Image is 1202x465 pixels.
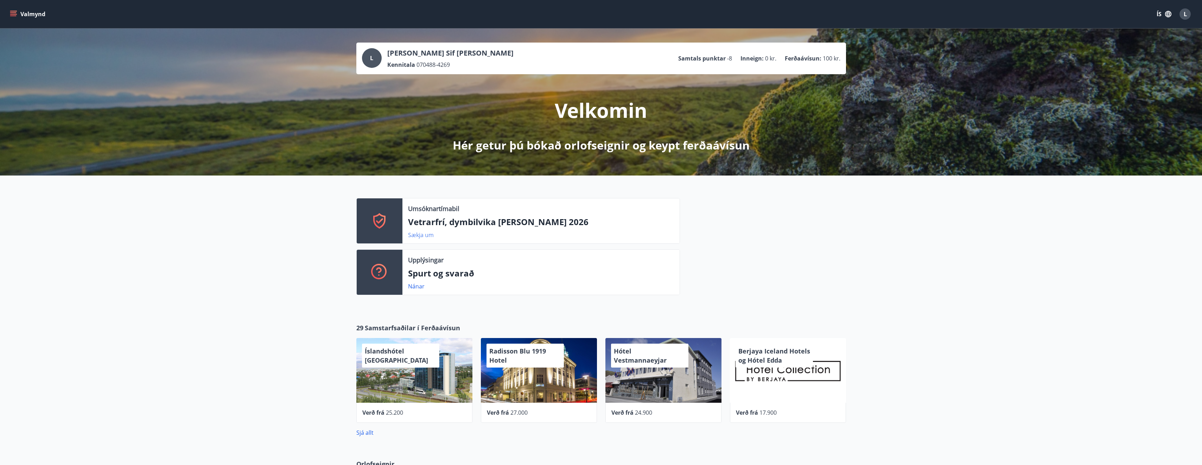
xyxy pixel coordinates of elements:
span: 0 kr. [765,55,776,62]
p: Upplýsingar [408,255,444,265]
span: Verð frá [736,409,758,416]
span: Berjaya Iceland Hotels og Hótel Edda [738,347,810,364]
span: L [370,54,373,62]
p: Inneign : [740,55,764,62]
span: L [1184,10,1187,18]
p: [PERSON_NAME] Sif [PERSON_NAME] [387,48,514,58]
button: L [1177,6,1194,23]
span: Íslandshótel [GEOGRAPHIC_DATA] [365,347,428,364]
span: 100 kr. [823,55,840,62]
span: 29 [356,323,363,332]
span: 070488-4269 [416,61,450,69]
span: 17.900 [759,409,777,416]
button: ÍS [1153,8,1175,20]
a: Sækja um [408,231,434,239]
a: Sjá allt [356,429,374,437]
p: Ferðaávísun : [785,55,821,62]
p: Kennitala [387,61,415,69]
span: Verð frá [611,409,634,416]
button: menu [8,8,48,20]
a: Nánar [408,282,425,290]
span: Verð frá [362,409,384,416]
p: Vetrarfrí, dymbilvika [PERSON_NAME] 2026 [408,216,674,228]
span: 27.000 [510,409,528,416]
p: Umsóknartímabil [408,204,459,213]
span: Radisson Blu 1919 Hotel [489,347,546,364]
span: Samstarfsaðilar í Ferðaávísun [365,323,460,332]
p: Spurt og svarað [408,267,674,279]
p: Hér getur þú bókað orlofseignir og keypt ferðaávísun [453,138,750,153]
span: 24.900 [635,409,652,416]
span: Verð frá [487,409,509,416]
p: Samtals punktar [678,55,726,62]
span: Hótel Vestmannaeyjar [614,347,667,364]
span: 25.200 [386,409,403,416]
p: Velkomin [555,97,647,123]
span: -8 [727,55,732,62]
